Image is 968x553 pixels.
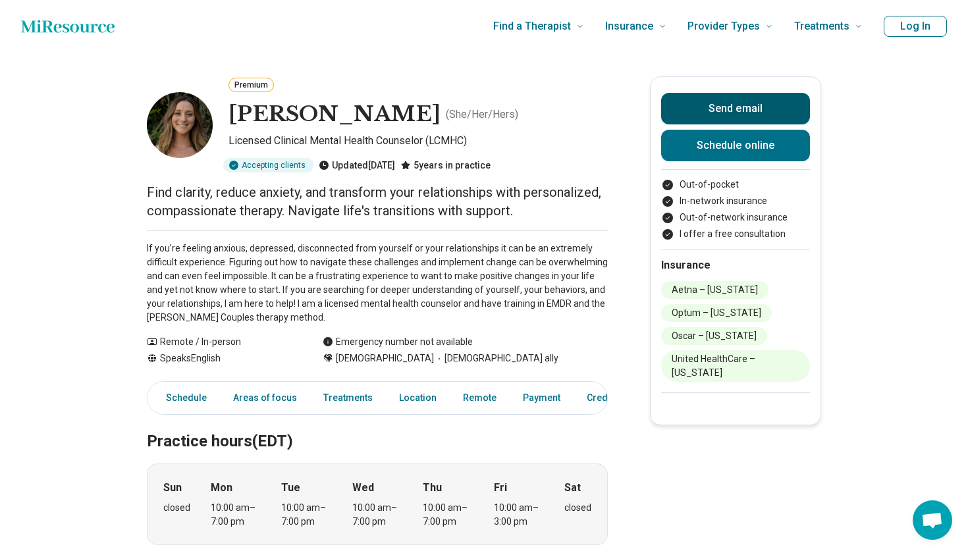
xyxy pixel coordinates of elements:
[687,17,760,36] span: Provider Types
[147,463,608,545] div: When does the program meet?
[211,501,261,529] div: 10:00 am – 7:00 pm
[794,17,849,36] span: Treatments
[147,183,608,220] p: Find clarity, reduce anxiety, and transform your relationships with personalized, compassionate t...
[281,501,332,529] div: 10:00 am – 7:00 pm
[21,13,115,39] a: Home page
[229,101,441,128] h1: [PERSON_NAME]
[150,384,215,411] a: Schedule
[163,501,190,515] div: closed
[229,78,274,92] button: Premium
[579,384,645,411] a: Credentials
[423,480,442,496] strong: Thu
[391,384,444,411] a: Location
[661,194,810,208] li: In-network insurance
[147,399,608,453] h2: Practice hours (EDT)
[434,352,558,365] span: [DEMOGRAPHIC_DATA] ally
[400,158,491,172] div: 5 years in practice
[515,384,568,411] a: Payment
[661,178,810,192] li: Out-of-pocket
[661,327,767,345] li: Oscar – [US_STATE]
[564,480,581,496] strong: Sat
[661,350,810,382] li: United HealthCare – [US_STATE]
[455,384,504,411] a: Remote
[229,133,608,153] p: Licensed Clinical Mental Health Counselor (LCMHC)
[494,480,507,496] strong: Fri
[319,158,395,172] div: Updated [DATE]
[661,93,810,124] button: Send email
[352,480,374,496] strong: Wed
[423,501,473,529] div: 10:00 am – 7:00 pm
[446,107,518,122] p: ( She/Her/Hers )
[315,384,381,411] a: Treatments
[223,158,313,172] div: Accepting clients
[661,227,810,241] li: I offer a free consultation
[147,352,296,365] div: Speaks English
[661,304,772,322] li: Optum – [US_STATE]
[661,257,810,273] h2: Insurance
[147,242,608,325] p: If you’re feeling anxious, depressed, disconnected from yourself or your relationships it can be ...
[493,17,571,36] span: Find a Therapist
[913,500,952,540] a: Open chat
[211,480,232,496] strong: Mon
[323,335,473,349] div: Emergency number not available
[564,501,591,515] div: closed
[605,17,653,36] span: Insurance
[884,16,947,37] button: Log In
[494,501,545,529] div: 10:00 am – 3:00 pm
[147,335,296,349] div: Remote / In-person
[352,501,403,529] div: 10:00 am – 7:00 pm
[661,130,810,161] a: Schedule online
[147,92,213,158] img: Alexandra Vavoulis, Licensed Clinical Mental Health Counselor (LCMHC)
[661,281,768,299] li: Aetna – [US_STATE]
[225,384,305,411] a: Areas of focus
[163,480,182,496] strong: Sun
[336,352,434,365] span: [DEMOGRAPHIC_DATA]
[661,178,810,241] ul: Payment options
[661,211,810,224] li: Out-of-network insurance
[281,480,300,496] strong: Tue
